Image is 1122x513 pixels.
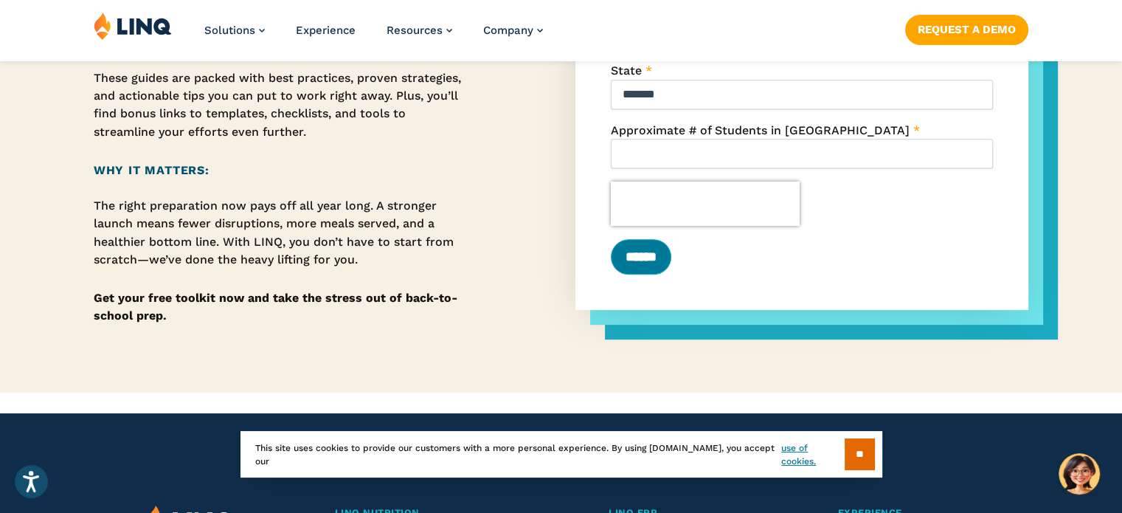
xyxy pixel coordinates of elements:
iframe: reCAPTCHA [611,182,800,226]
a: use of cookies. [781,441,844,468]
a: Experience [296,24,356,37]
a: Resources [387,24,452,37]
span: Resources [387,24,443,37]
nav: Button Navigation [905,12,1028,44]
span: Solutions [204,24,255,37]
div: This site uses cookies to provide our customers with a more personal experience. By using [DOMAIN... [240,431,882,478]
a: Company [483,24,543,37]
span: Company [483,24,533,37]
p: These guides are packed with best practices, proven strategies, and actionable tips you can put t... [94,69,467,141]
span: Approximate # of Students in [GEOGRAPHIC_DATA] [611,123,910,137]
img: LINQ | K‑12 Software [94,12,172,40]
h2: Why It Matters: [94,162,467,179]
nav: Primary Navigation [204,12,543,61]
strong: Get your free toolkit now and take the stress out of back-to-school prep. [94,291,457,323]
button: Hello, have a question? Let’s chat. [1059,453,1100,495]
span: State [611,63,642,78]
a: Solutions [204,24,265,37]
p: The right preparation now pays off all year long. A stronger launch means fewer disruptions, more... [94,197,467,269]
a: Request a Demo [905,15,1028,44]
